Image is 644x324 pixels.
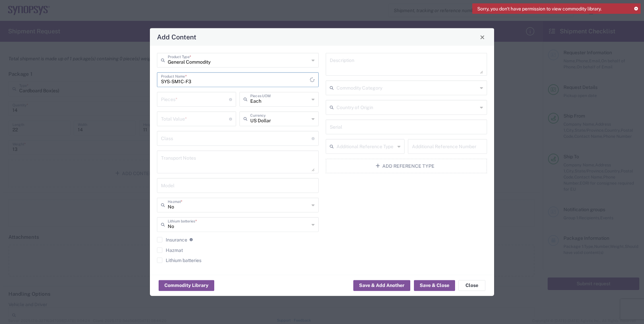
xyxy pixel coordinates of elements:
label: Lithium batteries [157,258,201,263]
button: Close [458,280,485,291]
label: Hazmat [157,248,183,253]
button: Close [478,32,487,42]
button: Add Reference Type [326,159,487,173]
h4: Add Content [157,32,196,42]
label: Insurance [157,237,187,242]
button: Save & Close [414,280,455,291]
button: Commodity Library [159,280,214,291]
span: Sorry, you don't have permission to view commodity library. [477,6,602,12]
button: Save & Add Another [353,280,410,291]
